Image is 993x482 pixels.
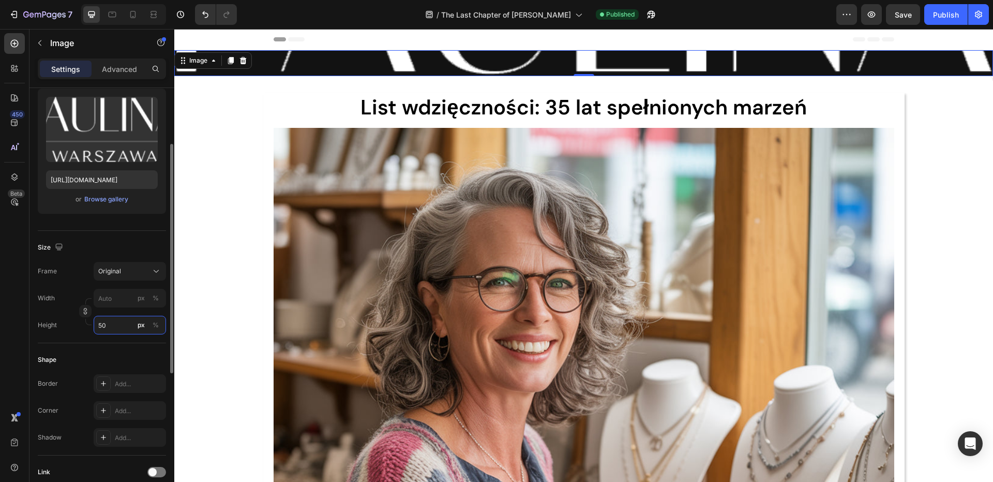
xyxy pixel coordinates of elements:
[50,37,138,49] p: Image
[84,194,129,205] button: Browse gallery
[94,262,166,281] button: Original
[115,406,163,416] div: Add...
[38,433,62,442] div: Shadow
[46,170,158,189] input: https://example.com/image.jpg
[84,195,128,204] div: Browse gallery
[76,193,82,206] span: or
[958,431,983,456] div: Open Intercom Messenger
[606,10,635,19] span: Published
[38,320,57,330] label: Height
[437,9,439,20] span: /
[135,319,147,331] button: %
[94,316,166,334] input: px%
[51,64,80,75] p: Settings
[8,189,25,198] div: Beta
[138,320,145,330] div: px
[933,9,959,20] div: Publish
[895,10,912,19] span: Save
[149,319,162,331] button: px
[94,289,166,308] input: px%
[38,267,57,276] label: Frame
[441,9,571,20] span: The Last Chapter of [PERSON_NAME]
[10,110,25,119] div: 450
[153,294,159,303] div: %
[924,4,968,25] button: Publish
[115,433,163,443] div: Add...
[186,65,632,92] strong: List wdzięczności: 35 lat spełnionych marzeń
[115,379,163,389] div: Add...
[153,320,159,330] div: %
[38,468,50,477] div: Link
[4,4,77,25] button: 7
[98,267,121,276] span: Original
[68,8,72,21] p: 7
[38,406,58,415] div: Corner
[886,4,920,25] button: Save
[149,292,162,304] button: px
[174,29,993,482] iframe: Design area
[102,64,137,75] p: Advanced
[195,4,237,25] div: Undo/Redo
[38,355,56,364] div: Shape
[46,97,158,162] img: preview-image
[38,294,55,303] label: Width
[38,241,65,255] div: Size
[135,292,147,304] button: %
[38,379,58,388] div: Border
[138,294,145,303] div: px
